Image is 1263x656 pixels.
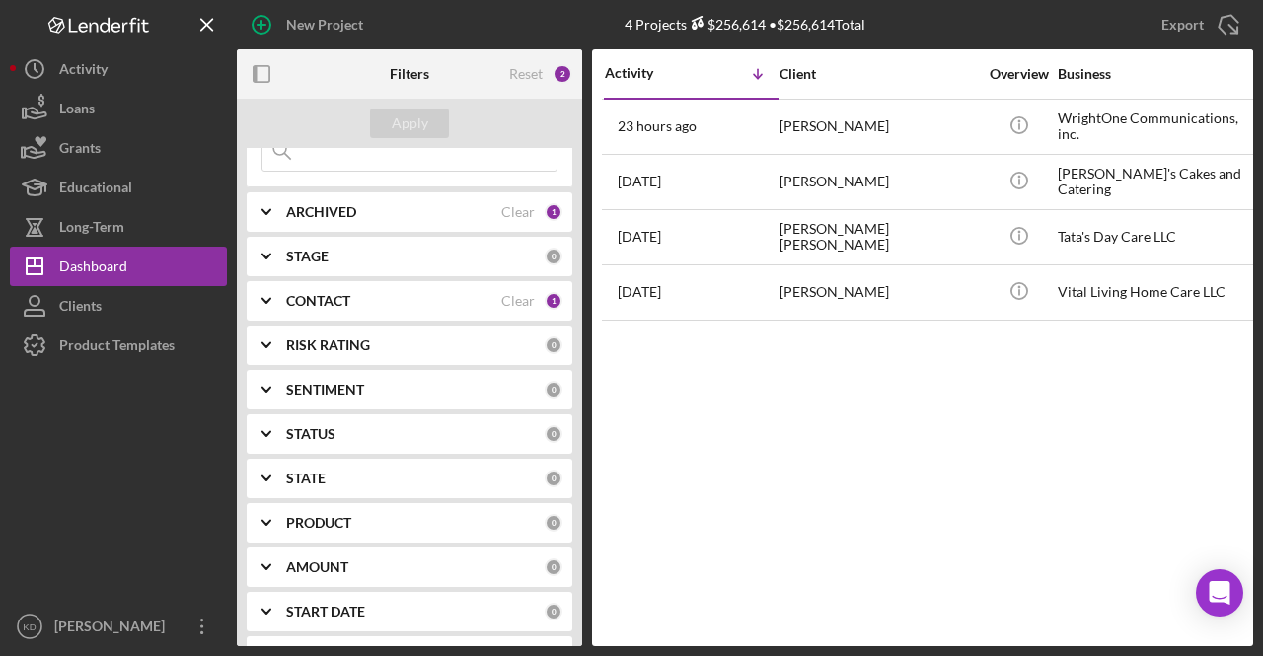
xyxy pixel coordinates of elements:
div: 4 Projects • $256,614 Total [625,16,865,33]
div: Dashboard [59,247,127,291]
b: START DATE [286,604,365,620]
button: Long-Term [10,207,227,247]
div: Export [1161,5,1204,44]
div: [PERSON_NAME]'s Cakes and Catering [1058,156,1255,208]
div: 1 [545,203,562,221]
div: Open Intercom Messenger [1196,569,1243,617]
button: New Project [237,5,383,44]
button: Loans [10,89,227,128]
button: Apply [370,109,449,138]
div: WrightOne Communications, inc. [1058,101,1255,153]
div: [PERSON_NAME] [PERSON_NAME] [780,211,977,263]
div: Clear [501,204,535,220]
div: Tata's Day Care LLC [1058,211,1255,263]
time: 2025-09-03 14:44 [618,229,661,245]
div: 0 [545,425,562,443]
b: STAGE [286,249,329,264]
b: STATUS [286,426,335,442]
button: KD[PERSON_NAME] [10,607,227,646]
div: 0 [545,558,562,576]
div: Product Templates [59,326,175,370]
b: PRODUCT [286,515,351,531]
div: Business [1058,66,1255,82]
div: 1 [545,292,562,310]
b: SENTIMENT [286,382,364,398]
div: Client [780,66,977,82]
div: 0 [545,381,562,399]
button: Grants [10,128,227,168]
b: STATE [286,471,326,486]
b: AMOUNT [286,559,348,575]
div: Apply [392,109,428,138]
div: 2 [553,64,572,84]
button: Export [1142,5,1253,44]
button: Dashboard [10,247,227,286]
div: Activity [605,65,692,81]
div: 0 [545,514,562,532]
time: 2025-08-26 15:06 [618,284,661,300]
b: RISK RATING [286,337,370,353]
div: Educational [59,168,132,212]
div: Clear [501,293,535,309]
time: 2025-09-22 15:58 [618,118,697,134]
div: Long-Term [59,207,124,252]
div: 0 [545,603,562,620]
div: Activity [59,49,108,94]
button: Product Templates [10,326,227,365]
div: [PERSON_NAME] [49,607,178,651]
div: [PERSON_NAME] [780,101,977,153]
button: Clients [10,286,227,326]
text: KD [23,621,36,632]
div: $256,614 [687,16,766,33]
div: Clients [59,286,102,330]
b: Filters [390,66,429,82]
time: 2025-09-18 12:30 [618,174,661,189]
div: 0 [545,470,562,487]
b: ARCHIVED [286,204,356,220]
div: New Project [286,5,363,44]
div: 0 [545,248,562,265]
button: Activity [10,49,227,89]
button: Educational [10,168,227,207]
div: 0 [545,336,562,354]
div: Loans [59,89,95,133]
div: [PERSON_NAME] [780,266,977,319]
div: Grants [59,128,101,173]
b: CONTACT [286,293,350,309]
div: Overview [982,66,1056,82]
div: Vital Living Home Care LLC [1058,266,1255,319]
div: [PERSON_NAME] [780,156,977,208]
div: Reset [509,66,543,82]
